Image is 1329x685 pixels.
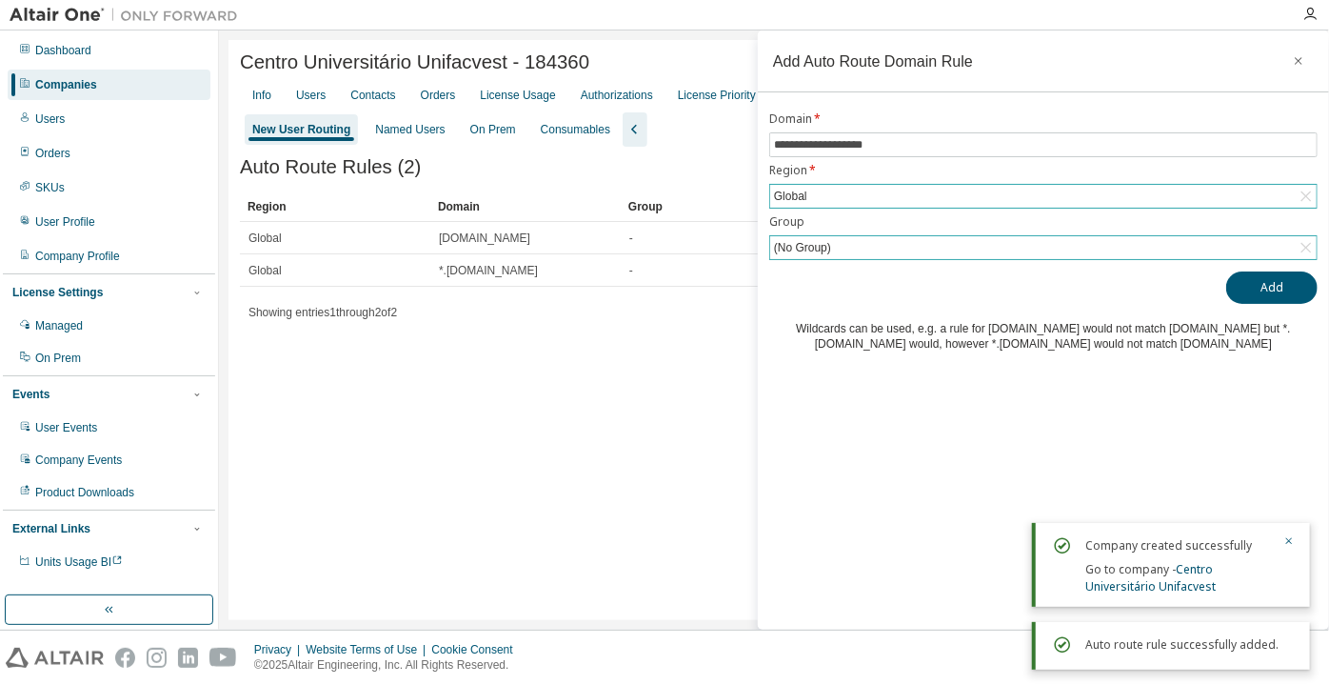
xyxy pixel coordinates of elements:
[254,642,306,657] div: Privacy
[770,185,1317,208] div: Global
[12,387,50,402] div: Events
[375,122,445,137] div: Named Users
[115,648,135,668] img: facebook.svg
[306,642,431,657] div: Website Terms of Use
[421,88,456,103] div: Orders
[678,88,756,103] div: License Priority
[248,191,423,222] div: Region
[629,263,633,278] span: -
[1085,561,1216,594] span: Go to company -
[1085,634,1295,656] div: Auto route rule successfully added.
[438,191,613,222] div: Domain
[1085,534,1272,557] div: Company created successfully
[35,318,83,333] div: Managed
[1226,272,1318,304] button: Add
[470,122,516,137] div: On Prem
[12,521,90,536] div: External Links
[1085,561,1216,594] a: Centro Universitário Unifacvest
[12,285,103,300] div: License Settings
[248,263,282,278] span: Global
[240,51,589,73] span: Centro Universitário Unifacvest - 184360
[209,648,237,668] img: youtube.svg
[252,88,271,103] div: Info
[773,53,973,69] div: Add Auto Route Domain Rule
[248,231,282,246] span: Global
[431,642,524,657] div: Cookie Consent
[147,648,167,668] img: instagram.svg
[439,263,538,278] span: *.[DOMAIN_NAME]
[769,163,1318,178] label: Region
[350,88,395,103] div: Contacts
[541,122,610,137] div: Consumables
[35,43,91,58] div: Dashboard
[10,6,248,25] img: Altair One
[769,321,1318,352] div: Wildcards can be used, e.g. a rule for [DOMAIN_NAME] would not match [DOMAIN_NAME] but *.[DOMAIN_...
[35,249,120,264] div: Company Profile
[35,420,97,435] div: User Events
[296,88,326,103] div: Users
[769,214,1318,230] label: Group
[178,648,198,668] img: linkedin.svg
[769,111,1318,127] label: Domain
[254,657,525,674] p: © 2025 Altair Engineering, Inc. All Rights Reserved.
[35,77,97,92] div: Companies
[35,453,122,468] div: Company Events
[35,555,123,569] span: Units Usage BI
[35,214,95,230] div: User Profile
[35,111,65,127] div: Users
[771,237,834,258] div: (No Group)
[240,156,421,178] span: Auto Route Rules (2)
[252,122,350,137] div: New User Routing
[771,186,810,207] div: Global
[581,88,653,103] div: Authorizations
[248,306,397,319] span: Showing entries 1 through 2 of 2
[35,180,65,195] div: SKUs
[629,231,633,246] span: -
[770,236,1317,259] div: (No Group)
[480,88,555,103] div: License Usage
[628,191,1255,222] div: Group
[6,648,104,668] img: altair_logo.svg
[35,146,70,161] div: Orders
[35,485,134,500] div: Product Downloads
[439,231,530,246] span: [DOMAIN_NAME]
[35,351,81,366] div: On Prem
